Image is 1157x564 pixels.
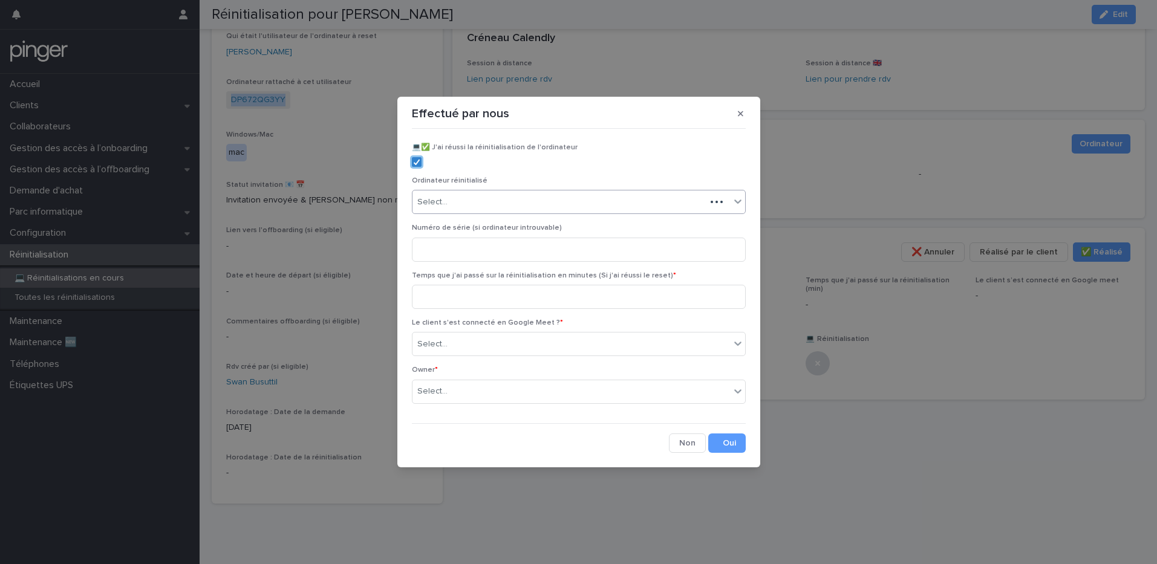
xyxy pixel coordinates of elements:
span: Numéro de série (si ordinateur introuvable) [412,224,562,232]
span: Owner [412,366,438,374]
div: Select... [417,196,448,209]
span: Temps que j'ai passé sur la réinitialisation en minutes (Si j'ai réussi le reset) [412,272,676,279]
span: Le client s'est connecté en Google Meet ? [412,319,563,326]
div: Select... [417,385,448,398]
span: Ordinateur réinitialisé [412,177,487,184]
div: Select... [417,338,448,351]
span: 💻​✅​ J'ai réussi la réinitialisation de l'ordinateur [412,144,578,151]
p: Effectué par nous [412,106,509,121]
